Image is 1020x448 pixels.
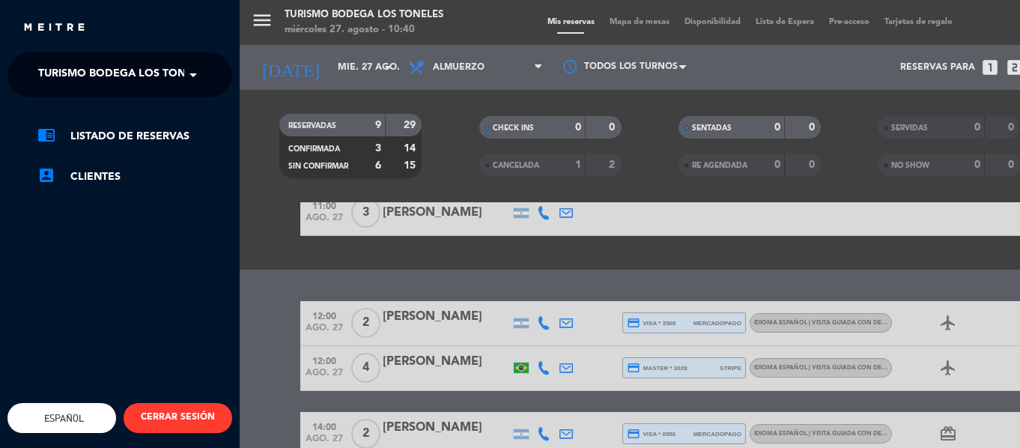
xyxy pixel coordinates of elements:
i: account_box [37,166,55,184]
i: chrome_reader_mode [37,126,55,144]
span: Turismo Bodega Los Toneles [38,59,211,91]
a: account_boxClientes [37,168,232,186]
span: Español [40,413,84,424]
img: MEITRE [22,22,86,34]
a: chrome_reader_modeListado de Reservas [37,127,232,145]
button: CERRAR SESIÓN [124,403,232,433]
